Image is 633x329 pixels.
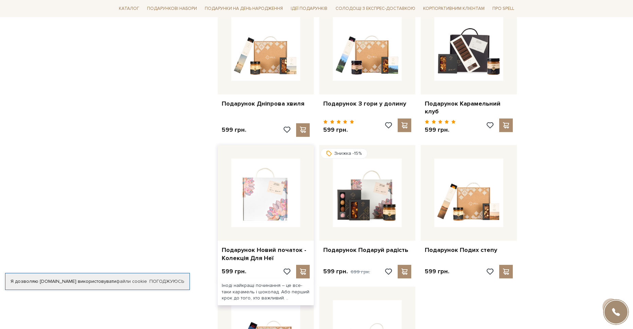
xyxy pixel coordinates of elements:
[425,126,456,134] p: 599 грн.
[149,278,184,285] a: Погоджуюсь
[222,126,246,134] p: 599 грн.
[425,246,513,254] a: Подарунок Подих степу
[231,159,300,227] img: Подарунок Новий початок - Колекція Для Неї
[425,268,449,275] p: 599 грн.
[5,278,189,285] div: Я дозволяю [DOMAIN_NAME] використовувати
[420,3,487,14] a: Корпоративним клієнтам
[202,3,286,14] span: Подарунки на День народження
[323,100,411,108] a: Подарунок З гори у долину
[323,246,411,254] a: Подарунок Подаруй радість
[288,3,330,14] span: Ідеї подарунків
[425,100,513,116] a: Подарунок Карамельний клуб
[116,278,147,284] a: файли cookie
[222,246,310,262] a: Подарунок Новий початок - Колекція Для Неї
[116,3,142,14] span: Каталог
[333,3,418,14] a: Солодощі з експрес-доставкою
[350,269,370,275] span: 699 грн.
[222,268,246,275] p: 599 грн.
[222,100,310,108] a: Подарунок Дніпрова хвиля
[321,148,367,159] div: Знижка -15%
[323,126,354,134] p: 599 грн.
[490,3,517,14] span: Про Spell
[218,278,314,305] div: Іноді найкращі починання – це все-таки карамель і шоколад. Або перший крок до того, хто важливий. ..
[144,3,200,14] span: Подарункові набори
[323,268,370,276] p: 599 грн.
